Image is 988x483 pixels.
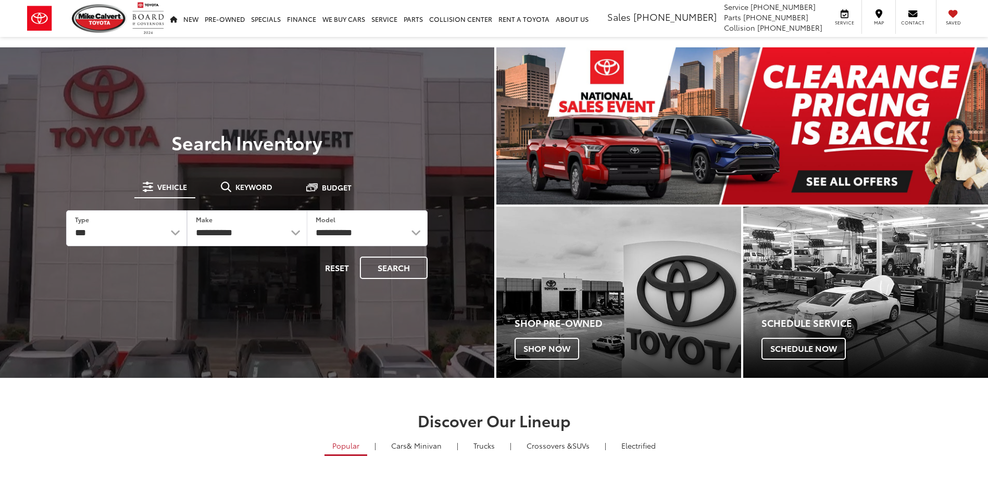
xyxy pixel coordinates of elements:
a: Shop Pre-Owned Shop Now [496,207,741,378]
span: Vehicle [157,183,187,190]
li: | [602,440,609,451]
span: Collision [724,22,755,33]
span: Map [867,19,890,26]
label: Make [196,215,212,224]
a: Electrified [614,437,664,454]
span: [PHONE_NUMBER] [633,10,717,23]
label: Model [316,215,335,224]
li: | [507,440,514,451]
h2: Discover Our Lineup [127,412,861,429]
span: Sales [607,10,631,23]
div: Toyota [743,207,988,378]
h3: Search Inventory [44,132,451,152]
label: Type [75,215,89,224]
h4: Schedule Service [761,318,988,328]
span: Service [724,2,748,12]
span: [PHONE_NUMBER] [743,12,808,22]
span: Crossovers & [527,440,572,451]
div: Toyota [496,207,741,378]
span: Service [833,19,856,26]
li: | [372,440,379,451]
button: Search [360,257,428,279]
span: [PHONE_NUMBER] [751,2,816,12]
span: Keyword [235,183,272,190]
span: [PHONE_NUMBER] [757,22,822,33]
li: | [454,440,461,451]
a: Schedule Service Schedule Now [743,207,988,378]
a: Trucks [466,437,503,454]
span: Budget [322,184,352,191]
span: Contact [901,19,924,26]
span: Parts [724,12,741,22]
a: Popular [324,437,367,456]
h4: Shop Pre-Owned [515,318,741,328]
img: Mike Calvert Toyota [72,4,127,33]
a: SUVs [519,437,597,454]
button: Reset [316,257,358,279]
span: Saved [942,19,965,26]
span: Shop Now [515,338,579,360]
span: & Minivan [407,440,442,451]
span: Schedule Now [761,338,846,360]
a: Cars [383,437,449,454]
